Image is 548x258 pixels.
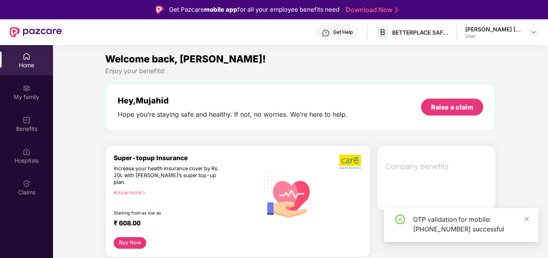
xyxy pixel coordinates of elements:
[333,29,353,35] div: Get Help
[105,67,496,75] div: Enjoy your benefits!
[395,6,398,14] img: Stroke
[385,161,489,172] span: Company benefits
[524,216,530,222] span: close
[105,53,266,65] span: Welcome back, [PERSON_NAME]!
[114,190,254,195] div: Know more
[413,215,529,234] div: OTP validation for mobile: [PHONE_NUMBER] successful
[114,237,146,249] button: Buy Now
[380,27,385,37] span: B
[322,29,330,37] img: svg+xml;base64,PHN2ZyBpZD0iSGVscC0zMngzMiIgeG1sbnM9Imh0dHA6Ly93d3cudzMub3JnLzIwMDAvc3ZnIiB3aWR0aD...
[380,156,495,177] div: Company benefits
[118,110,348,119] div: Hope you’re staying safe and healthy. If not, no worries. We’re here to help.
[118,96,348,105] div: Hey, Mujahid
[465,33,521,39] div: User
[22,180,31,188] img: svg+xml;base64,PHN2ZyBpZD0iQ2xhaW0iIHhtbG5zPSJodHRwOi8vd3d3LnczLm9yZy8yMDAwL3N2ZyIgd2lkdGg9IjIwIi...
[10,27,62,37] img: New Pazcare Logo
[22,148,31,156] img: svg+xml;base64,PHN2ZyBpZD0iSG9zcGl0YWxzIiB4bWxucz0iaHR0cDovL3d3dy53My5vcmcvMjAwMC9zdmciIHdpZHRoPS...
[530,29,537,35] img: svg+xml;base64,PHN2ZyBpZD0iRHJvcGRvd24tMzJ4MzIiIHhtbG5zPSJodHRwOi8vd3d3LnczLm9yZy8yMDAwL3N2ZyIgd2...
[204,6,237,13] strong: mobile app
[141,190,146,195] span: right
[431,103,473,111] div: Raise a claim
[22,52,31,60] img: svg+xml;base64,PHN2ZyBpZD0iSG9tZSIgeG1sbnM9Imh0dHA6Ly93d3cudzMub3JnLzIwMDAvc3ZnIiB3aWR0aD0iMjAiIG...
[114,165,224,186] div: Increase your health insurance cover by Rs. 20L with [PERSON_NAME]’s super top-up plan.
[346,6,396,14] a: Download Now
[169,5,339,14] div: Get Pazcare for all your employee benefits need
[114,219,251,229] div: ₹ 608.00
[259,164,321,227] img: svg+xml;base64,PHN2ZyB4bWxucz0iaHR0cDovL3d3dy53My5vcmcvMjAwMC9zdmciIHhtbG5zOnhsaW5rPSJodHRwOi8vd3...
[392,29,448,36] div: BETTERPLACE SAFETY SOLUTIONS PRIVATE LIMITED
[114,154,259,162] div: Super-topup Insurance
[22,84,31,92] img: svg+xml;base64,PHN2ZyB3aWR0aD0iMjAiIGhlaWdodD0iMjAiIHZpZXdCb3g9IjAgMCAyMCAyMCIgZmlsbD0ibm9uZSIgeG...
[339,154,362,169] img: b5dec4f62d2307b9de63beb79f102df3.png
[22,116,31,124] img: svg+xml;base64,PHN2ZyBpZD0iQmVuZWZpdHMiIHhtbG5zPSJodHRwOi8vd3d3LnczLm9yZy8yMDAwL3N2ZyIgd2lkdGg9Ij...
[155,6,164,14] img: Logo
[114,211,225,216] div: Starting from as low as
[465,25,521,33] div: [PERSON_NAME] [PERSON_NAME]
[395,215,405,224] span: check-circle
